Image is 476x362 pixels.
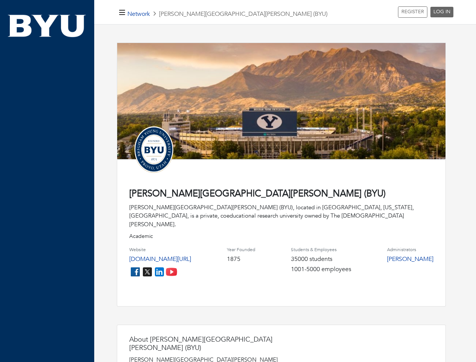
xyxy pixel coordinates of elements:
h4: Year Founded [227,247,255,252]
h4: 35000 students [291,256,351,263]
a: [DOMAIN_NAME][URL] [129,255,191,263]
img: youtube_icon-fc3c61c8c22f3cdcae68f2f17984f5f016928f0ca0694dd5da90beefb88aa45e.png [165,266,178,278]
h4: About [PERSON_NAME][GEOGRAPHIC_DATA][PERSON_NAME] (BYU) [129,336,280,352]
img: Untitled-design-3.png [129,125,178,174]
img: facebook_icon-256f8dfc8812ddc1b8eade64b8eafd8a868ed32f90a8d2bb44f507e1979dbc24.png [129,266,141,278]
a: [PERSON_NAME] [387,255,433,263]
img: twitter_icon-7d0bafdc4ccc1285aa2013833b377ca91d92330db209b8298ca96278571368c9.png [141,266,153,278]
a: LOG IN [430,7,453,17]
img: linkedin_icon-84db3ca265f4ac0988026744a78baded5d6ee8239146f80404fb69c9eee6e8e7.png [153,266,165,278]
img: BYU.png [8,13,87,38]
a: Network [127,10,150,18]
h4: [PERSON_NAME][GEOGRAPHIC_DATA][PERSON_NAME] (BYU) [129,189,433,199]
div: [PERSON_NAME][GEOGRAPHIC_DATA][PERSON_NAME] (BYU), located in [GEOGRAPHIC_DATA], [US_STATE], [GEO... [129,203,433,229]
h4: 1875 [227,256,255,263]
h4: Website [129,247,191,252]
h4: Administrators [387,247,433,252]
h4: Students & Employees [291,247,351,252]
img: lavell-edwards-stadium.jpg [117,43,445,166]
p: Academic [129,232,433,240]
h5: [PERSON_NAME][GEOGRAPHIC_DATA][PERSON_NAME] (BYU) [127,11,328,18]
a: REGISTER [398,6,427,18]
h4: 1001-5000 employees [291,266,351,273]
